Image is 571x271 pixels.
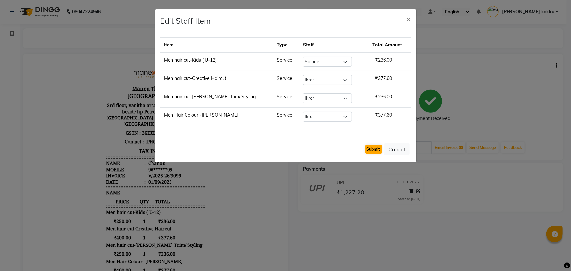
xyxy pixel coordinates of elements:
[372,54,395,65] span: ₹236.00
[120,138,146,144] span: TOTAL
[109,174,120,180] span: 1
[120,190,146,197] span: ₹236.00
[77,118,116,125] div: Date
[120,158,146,164] span: ₹236.00
[160,89,273,108] td: Men hair cut-[PERSON_NAME] Trim/ Styling
[109,190,120,197] span: 1
[77,129,91,135] span: NAME
[401,9,416,28] button: Close
[77,138,109,144] span: PRICE
[150,254,176,260] div: ₹1,227.20
[77,174,109,180] span: ₹400.00
[372,91,395,102] span: ₹236.00
[406,14,411,24] span: ×
[115,118,116,125] span: :
[77,254,86,260] div: Paid
[77,190,109,197] span: ₹250.00
[273,38,299,53] th: Type
[273,71,299,89] td: Service
[150,224,176,230] div: ₹260.00
[109,158,120,164] span: 1
[77,68,175,77] p: GSTN : 36EXLPS9015M1ZM
[77,239,88,245] span: CGST
[273,108,299,126] td: Service
[365,145,382,154] button: Submit
[384,143,410,155] button: Cancel
[77,239,98,245] div: ( )
[115,112,116,118] span: :
[273,53,299,71] td: Service
[90,239,96,245] span: 9%
[160,71,273,89] td: Men hair cut-Creative Haircut
[101,5,151,22] img: file_1708500901973.png
[77,100,116,106] div: Name
[372,109,395,120] span: ₹377.60
[77,246,109,252] div: GRAND TOTAL
[77,158,109,164] span: ₹250.00
[120,174,146,180] span: ₹377.60
[150,231,176,237] div: ₹93.60
[77,198,153,204] span: Men Hair Colour -[PERSON_NAME]
[109,207,120,213] span: 1
[273,89,299,108] td: Service
[77,207,109,213] span: ₹400.00
[160,53,273,71] td: Men hair cut-Kids ( U-12)
[90,231,96,237] span: 9%
[77,216,100,222] div: SUBTOTAL
[150,239,176,245] div: ₹93.60
[372,73,395,84] span: ₹377.60
[77,224,100,230] div: DISCOUNT
[77,24,175,41] h3: Manea The Salon -[GEOGRAPHIC_DATA]
[160,108,273,126] td: Men Hair Colour -[PERSON_NAME]
[115,106,116,112] span: :
[77,231,98,237] div: ( )
[160,38,273,53] th: Item
[77,149,131,155] span: Men hair cut-Kids ( U-12)
[150,216,176,222] div: ₹1,300.00
[77,77,175,86] p: Contact : [PHONE_NUMBER]
[77,86,175,96] h3: TAX INVOICE
[77,165,142,172] span: Men hair cut-Creative Haircut
[77,112,116,118] div: Invoice
[160,15,211,27] h4: Edit Staff Item
[117,118,142,125] div: 01/09/2025
[77,231,88,237] span: SGST
[150,246,176,252] div: ₹1,227.20
[117,112,152,118] div: V/2025-26/3099
[77,106,116,112] div: Mobile
[77,182,173,188] span: Men hair cut-[PERSON_NAME] Trim/ Styling
[368,38,411,53] th: Total Amount
[115,100,116,106] span: :
[77,41,175,68] p: 3rd floor, vanitha arcade, above pantaloons, beside hp Petrol bunk, suncity, [GEOGRAPHIC_DATA], [...
[299,38,368,53] th: Staff
[109,138,120,144] span: QTY
[120,207,146,213] span: ₹377.60
[117,100,136,106] div: Chandu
